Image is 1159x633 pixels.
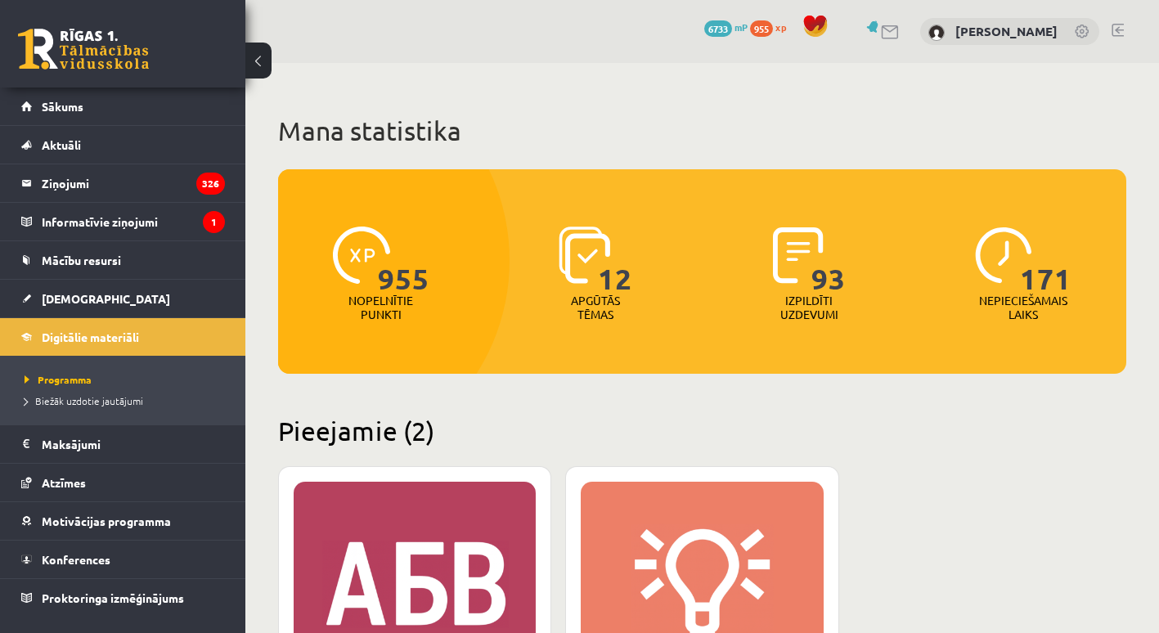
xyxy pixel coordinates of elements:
[1020,227,1071,294] span: 171
[42,552,110,567] span: Konferences
[348,294,413,321] p: Nopelnītie punkti
[704,20,748,34] a: 6733 mP
[42,253,121,267] span: Mācību resursi
[42,475,86,490] span: Atzīmes
[42,330,139,344] span: Digitālie materiāli
[975,227,1032,284] img: icon-clock-7be60019b62300814b6bd22b8e044499b485619524d84068768e800edab66f18.svg
[734,20,748,34] span: mP
[21,579,225,617] a: Proktoringa izmēģinājums
[979,294,1067,321] p: Nepieciešamais laiks
[21,425,225,463] a: Maksājumi
[21,126,225,164] a: Aktuāli
[42,291,170,306] span: [DEMOGRAPHIC_DATA]
[42,203,225,240] legend: Informatīvie ziņojumi
[42,164,225,202] legend: Ziņojumi
[18,29,149,70] a: Rīgas 1. Tālmācības vidusskola
[928,25,945,41] img: Amanda Zandersone
[203,211,225,233] i: 1
[564,294,627,321] p: Apgūtās tēmas
[559,227,610,284] img: icon-learned-topics-4a711ccc23c960034f471b6e78daf4a3bad4a20eaf4de84257b87e66633f6470.svg
[598,227,632,294] span: 12
[811,227,846,294] span: 93
[21,164,225,202] a: Ziņojumi326
[42,514,171,528] span: Motivācijas programma
[333,227,390,284] img: icon-xp-0682a9bc20223a9ccc6f5883a126b849a74cddfe5390d2b41b4391c66f2066e7.svg
[21,203,225,240] a: Informatīvie ziņojumi1
[775,20,786,34] span: xp
[378,227,429,294] span: 955
[42,99,83,114] span: Sākums
[42,137,81,152] span: Aktuāli
[42,425,225,463] legend: Maksājumi
[21,241,225,279] a: Mācību resursi
[25,394,143,407] span: Biežāk uzdotie jautājumi
[21,280,225,317] a: [DEMOGRAPHIC_DATA]
[955,23,1058,39] a: [PERSON_NAME]
[21,318,225,356] a: Digitālie materiāli
[25,372,229,387] a: Programma
[21,88,225,125] a: Sākums
[750,20,773,37] span: 955
[42,590,184,605] span: Proktoringa izmēģinājums
[25,373,92,386] span: Programma
[21,502,225,540] a: Motivācijas programma
[773,227,824,284] img: icon-completed-tasks-ad58ae20a441b2904462921112bc710f1caf180af7a3daa7317a5a94f2d26646.svg
[21,541,225,578] a: Konferences
[196,173,225,195] i: 326
[750,20,794,34] a: 955 xp
[21,464,225,501] a: Atzīmes
[25,393,229,408] a: Biežāk uzdotie jautājumi
[704,20,732,37] span: 6733
[278,114,1126,147] h1: Mana statistika
[777,294,841,321] p: Izpildīti uzdevumi
[278,415,1126,447] h2: Pieejamie (2)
